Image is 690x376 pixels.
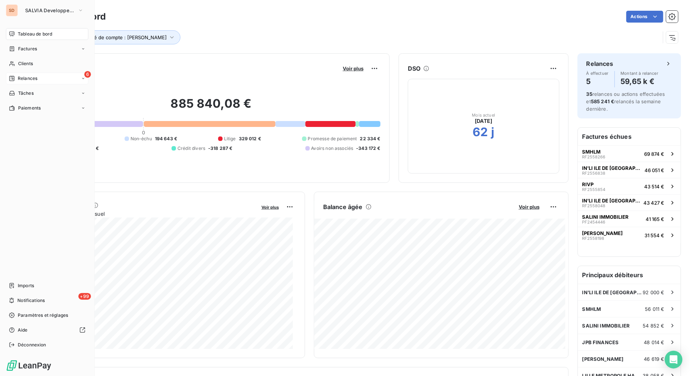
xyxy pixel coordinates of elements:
span: Promesse de paiement [308,135,357,142]
span: Tableau de bord [18,31,52,37]
span: JPB FINANCES [582,339,619,345]
button: SMHLMRF255826669 874 € [578,145,681,162]
button: Voir plus [517,204,542,210]
span: SALVIA Developpement [25,7,75,13]
span: Notifications [17,297,45,304]
h6: DSO [408,64,420,73]
span: RF2555854 [582,187,606,192]
span: 56 011 € [645,306,664,312]
span: 41 165 € [646,216,664,222]
span: RF2558048 [582,204,606,208]
span: Paramètres et réglages [18,312,68,319]
span: 194 643 € [155,135,177,142]
h6: Factures échues [578,128,681,145]
span: À effectuer [586,71,609,75]
span: RF2556838 [582,171,606,175]
span: RF2558198 [582,236,605,241]
span: 48 014 € [644,339,664,345]
span: Mois actuel [472,113,495,117]
span: 31 554 € [645,232,664,238]
button: RIVPRF255585443 514 € [578,178,681,194]
span: 6 [84,71,91,78]
span: Tâches [18,90,34,97]
button: SALINI IMMOBILIERPF245444641 165 € [578,211,681,227]
span: IN'LI ILE DE [GEOGRAPHIC_DATA] [582,289,643,295]
span: IN'LI ILE DE [GEOGRAPHIC_DATA] [582,198,641,204]
span: Relances [18,75,37,82]
span: 69 874 € [645,151,664,157]
button: IN'LI ILE DE [GEOGRAPHIC_DATA]RF255683846 051 € [578,162,681,178]
span: 35 [586,91,592,97]
span: 46 051 € [645,167,664,173]
span: SALINI IMMOBILIER [582,323,630,329]
span: [PERSON_NAME] [582,230,623,236]
span: RF2558266 [582,155,606,159]
span: Voir plus [343,66,363,71]
h6: Principaux débiteurs [578,266,681,284]
a: Aide [6,324,88,336]
span: 43 514 € [645,184,664,189]
span: Déconnexion [18,342,46,348]
span: -318 287 € [208,145,233,152]
img: Logo LeanPay [6,360,52,372]
h6: Relances [586,59,613,68]
span: Montant à relancer [621,71,659,75]
span: PF2454446 [582,220,606,224]
span: [DATE] [475,117,493,125]
span: Chiffre d'affaires mensuel [42,210,256,218]
span: Clients [18,60,33,67]
span: Avoirs non associés [311,145,354,152]
span: 92 000 € [643,289,664,295]
button: Chargé de compte : [PERSON_NAME] [69,30,180,44]
h2: j [491,125,494,140]
span: Paiements [18,105,41,111]
span: 585 241 € [591,98,614,104]
span: Factures [18,46,37,52]
span: Imports [18,282,34,289]
h2: 885 840,08 € [42,96,380,118]
h4: 5 [586,75,609,87]
span: Voir plus [261,205,279,210]
span: Voir plus [519,204,540,210]
button: Actions [626,11,663,23]
span: SALINI IMMOBILIER [582,214,629,220]
span: Crédit divers [177,145,205,152]
span: Non-échu [131,135,152,142]
span: RIVP [582,181,594,187]
button: Voir plus [341,65,366,72]
span: [PERSON_NAME] [582,356,624,362]
span: relances ou actions effectuées et relancés la semaine dernière. [586,91,665,112]
button: [PERSON_NAME]RF255819831 554 € [578,227,681,243]
span: Chargé de compte : [PERSON_NAME] [80,34,167,40]
div: Open Intercom Messenger [665,351,683,369]
h6: Balance âgée [323,202,363,211]
span: Aide [18,327,28,333]
span: SMHLM [582,306,601,312]
span: SMHLM [582,149,601,155]
span: 329 012 € [239,135,261,142]
div: SD [6,4,18,16]
button: Voir plus [259,204,281,210]
span: +99 [78,293,91,300]
span: -343 172 € [356,145,380,152]
span: 0 [142,130,145,135]
h4: 59,65 k € [621,75,659,87]
span: 46 619 € [644,356,664,362]
span: Litige [224,135,236,142]
span: 54 852 € [643,323,664,329]
button: IN'LI ILE DE [GEOGRAPHIC_DATA]RF255804843 427 € [578,194,681,211]
span: IN'LI ILE DE [GEOGRAPHIC_DATA] [582,165,642,171]
span: 22 334 € [360,135,380,142]
span: 43 427 € [644,200,664,206]
h2: 62 [473,125,488,140]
